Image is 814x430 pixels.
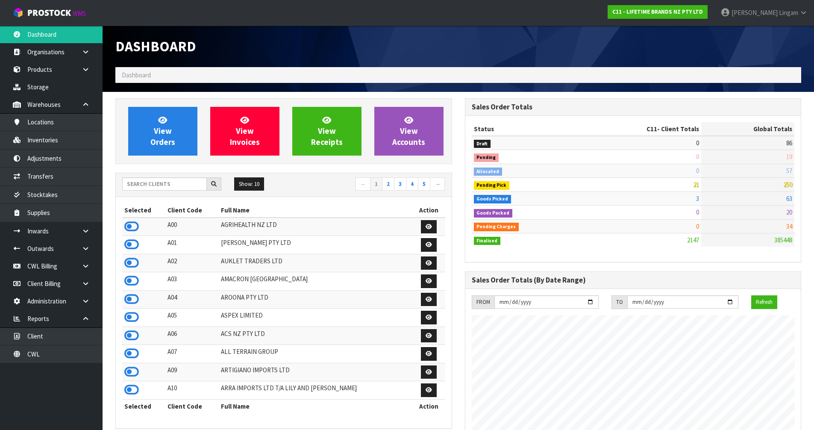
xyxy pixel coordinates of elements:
[786,167,792,175] span: 57
[474,140,491,148] span: Draft
[290,177,445,192] nav: Page navigation
[646,125,657,133] span: C11
[783,180,792,188] span: 250
[474,223,519,231] span: Pending Charges
[418,177,430,191] a: 5
[165,309,219,327] td: A05
[696,194,699,203] span: 3
[219,345,412,363] td: ALL TERRAIN GROUP
[150,115,175,147] span: View Orders
[219,218,412,236] td: AGRIHEALTH NZ LTD
[122,71,151,79] span: Dashboard
[165,203,219,217] th: Client Code
[392,115,425,147] span: View Accounts
[413,399,445,413] th: Action
[27,7,71,18] span: ProStock
[786,139,792,147] span: 86
[234,177,264,191] button: Show: 10
[786,194,792,203] span: 63
[165,290,219,309] td: A04
[430,177,445,191] a: →
[219,272,412,291] td: AMACRON [GEOGRAPHIC_DATA]
[696,153,699,161] span: 0
[219,309,412,327] td: ASPEX LIMITED
[292,107,361,156] a: ViewReceipts
[382,177,394,191] a: 2
[73,9,86,18] small: WMS
[696,222,699,230] span: 0
[472,276,795,284] h3: Sales Order Totals (By Date Range)
[474,209,513,218] span: Goods Packed
[115,37,196,55] span: Dashboard
[219,236,412,254] td: [PERSON_NAME] PTY LTD
[474,237,501,245] span: Finalised
[474,168,503,176] span: Allocated
[230,115,260,147] span: View Invoices
[122,399,165,413] th: Selected
[696,208,699,216] span: 0
[693,180,699,188] span: 21
[779,9,798,17] span: Lingam
[165,236,219,254] td: A01
[219,203,412,217] th: Full Name
[701,122,794,136] th: Global Totals
[413,203,445,217] th: Action
[472,295,494,309] div: FROM
[786,222,792,230] span: 34
[165,254,219,272] td: A02
[608,5,708,19] a: C11 - LIFETIME BRANDS NZ PTY LTD
[474,181,510,190] span: Pending Pick
[165,218,219,236] td: A00
[687,236,699,244] span: 2147
[751,295,777,309] button: Refresh
[311,115,343,147] span: View Receipts
[612,8,703,15] strong: C11 - LIFETIME BRANDS NZ PTY LTD
[210,107,279,156] a: ViewInvoices
[165,327,219,345] td: A06
[219,254,412,272] td: AUKLET TRADERS LTD
[732,9,778,17] span: [PERSON_NAME]
[578,122,701,136] th: - Client Totals
[219,381,412,400] td: ARRA IMPORTS LTD T/A LILY AND [PERSON_NAME]
[219,290,412,309] td: AROONA PTY LTD
[165,363,219,381] td: A09
[394,177,406,191] a: 3
[786,208,792,216] span: 20
[370,177,382,191] a: 1
[786,153,792,161] span: 19
[696,139,699,147] span: 0
[219,363,412,381] td: ARTIGIANO IMPORTS LTD
[219,327,412,345] td: ACS NZ PTY LTD
[122,177,207,191] input: Search clients
[474,153,499,162] span: Pending
[122,203,165,217] th: Selected
[774,236,792,244] span: 385448
[165,272,219,291] td: A03
[165,381,219,400] td: A10
[165,345,219,363] td: A07
[472,103,795,111] h3: Sales Order Totals
[13,7,24,18] img: cube-alt.png
[474,195,511,203] span: Goods Picked
[472,122,579,136] th: Status
[406,177,418,191] a: 4
[165,399,219,413] th: Client Code
[219,399,412,413] th: Full Name
[356,177,370,191] a: ←
[128,107,197,156] a: ViewOrders
[696,167,699,175] span: 0
[611,295,627,309] div: TO
[374,107,444,156] a: ViewAccounts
